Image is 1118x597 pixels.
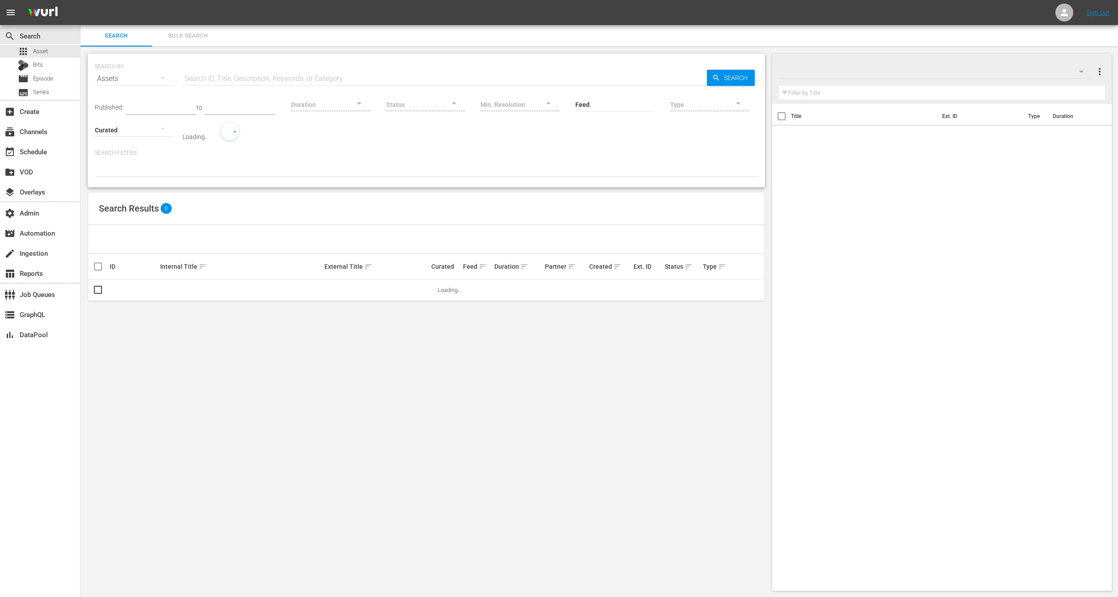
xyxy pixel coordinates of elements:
button: more_vert [1094,61,1105,82]
div: Assets [95,66,174,91]
span: more_vert [1094,66,1105,77]
div: Type [703,261,725,272]
th: Type [1023,104,1047,129]
div: Feed [463,261,492,272]
div: Status [665,261,700,272]
span: to [196,104,202,111]
div: Duration [494,261,542,272]
button: Search [707,70,755,86]
span: Schedule [4,147,15,157]
span: 0 [161,203,172,214]
div: Ext. ID [633,263,663,270]
span: Asset [33,47,48,56]
span: Automation [4,228,15,239]
div: Loading.. [183,133,208,140]
th: Title [791,104,937,129]
img: ans4CAIJ8jUAAAAAAAAAAAAAAAAAAAAAAAAgQb4GAAAAAAAAAAAAAAAAAAAAAAAAJMjXAAAAAAAAAAAAAAAAAAAAAAAAgAT5G... [21,2,64,23]
div: Internal Title [160,261,322,272]
th: Duration [1047,104,1101,129]
span: Channels [4,127,15,137]
span: Overlays [4,187,15,198]
span: Search [4,31,15,42]
span: Ingestion [4,248,15,259]
div: ID [110,263,157,270]
span: Loading... [438,287,462,293]
div: Curated [431,263,460,270]
span: Bits [33,60,43,69]
span: Admin [4,208,15,219]
span: Search Results [99,203,159,214]
span: Bulk Search [157,31,218,41]
span: DataPool [4,330,15,340]
span: Episode [33,74,53,83]
a: Sign Out [1086,9,1109,16]
span: sort [364,263,372,271]
span: VOD [4,167,15,178]
span: Search [86,31,147,41]
span: Published: [95,104,123,111]
th: Ext. ID [937,104,1023,129]
span: sort [613,263,621,271]
span: sort [718,263,726,271]
span: Series [18,87,29,98]
div: Bits [18,60,29,71]
span: Create [4,106,15,117]
span: sort [520,263,528,271]
span: Search [720,70,755,86]
span: Reports [4,268,15,279]
span: sort [199,263,207,271]
span: Episode [18,73,29,84]
div: Created [589,261,631,272]
span: GraphQL [4,309,15,320]
span: Asset [18,46,29,57]
p: Search Filters: [95,149,758,157]
span: Job Queues [4,289,15,300]
div: Partner [545,261,587,272]
span: sort [568,263,576,271]
span: Series [33,88,49,97]
span: menu [5,7,16,18]
span: sort [684,263,693,271]
span: sort [479,263,487,271]
div: External Title [324,261,429,272]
